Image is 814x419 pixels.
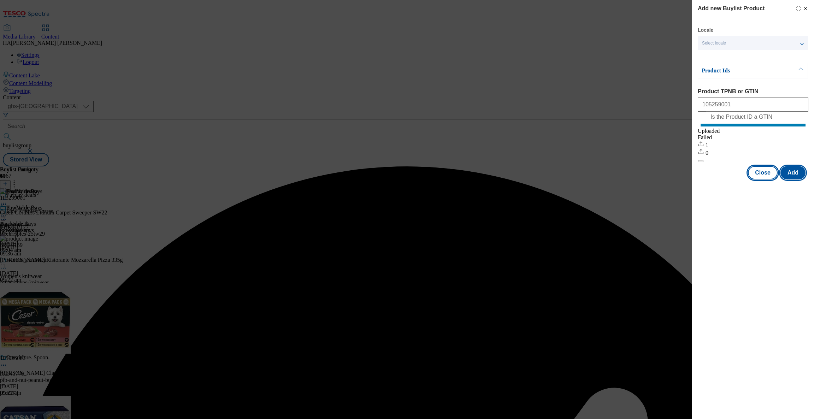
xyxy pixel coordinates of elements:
div: 1 [698,141,808,148]
label: Product TPNB or GTIN [698,88,808,95]
label: Locale [698,28,713,32]
input: Enter 1 or 20 space separated Product TPNB or GTIN [698,98,808,112]
span: Select locale [702,41,726,46]
div: 0 [698,148,808,156]
p: Product Ids [702,67,776,74]
span: Is the Product ID a GTIN [710,114,772,120]
div: Failed [698,134,808,141]
div: Uploaded [698,128,808,134]
button: Add [780,166,806,179]
button: Select locale [698,36,808,50]
button: Close [748,166,778,179]
h4: Add new Buylist Product [698,4,765,13]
